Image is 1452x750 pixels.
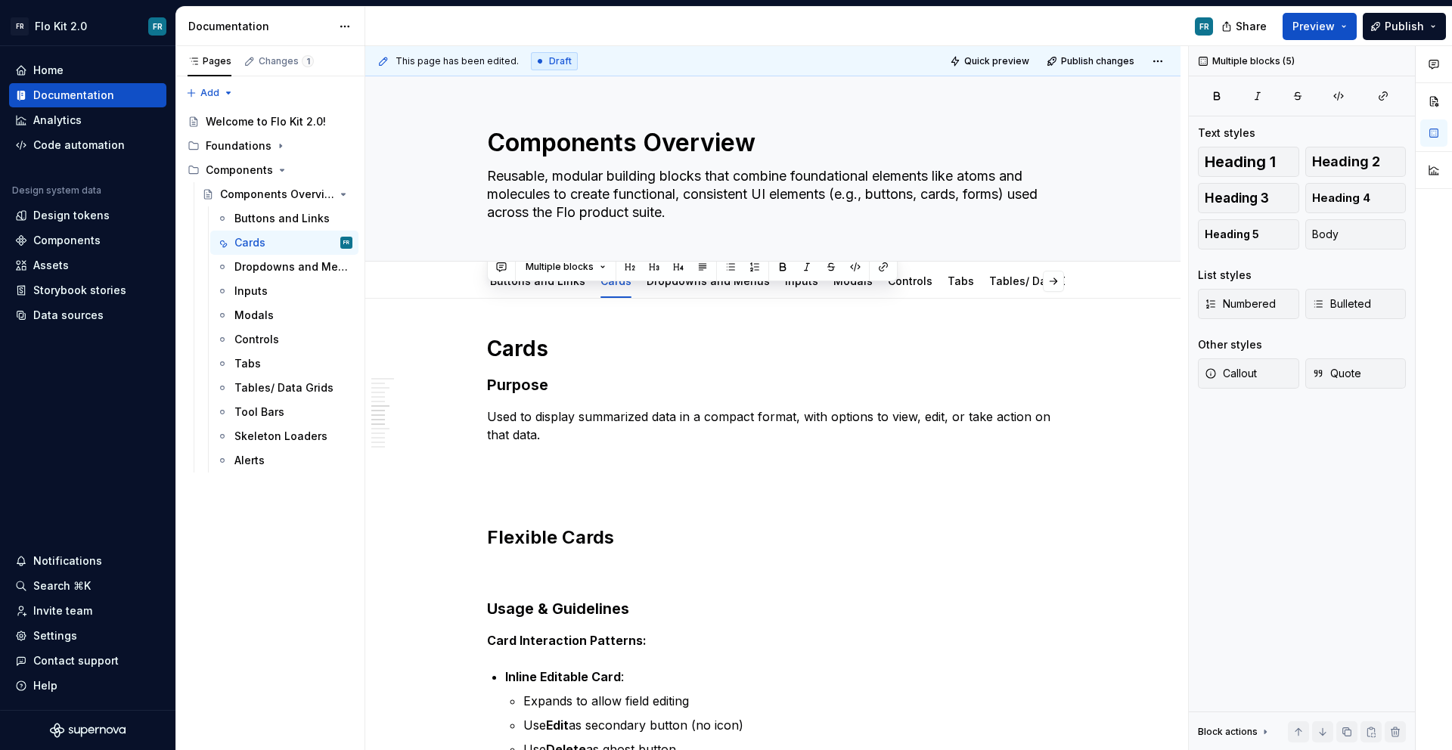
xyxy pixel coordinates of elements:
p: Used to display summarized data in a compact format, with options to view, edit, or take action o... [487,408,1059,444]
span: Numbered [1205,296,1276,311]
div: Welcome to Flo Kit 2.0! [206,114,326,129]
span: Bulleted [1312,296,1371,311]
div: Components [206,163,273,178]
div: Other styles [1198,337,1262,352]
textarea: Components Overview [484,125,1056,161]
a: Settings [9,624,166,648]
div: FR [1199,20,1209,33]
button: Publish changes [1042,51,1141,72]
a: Modals [210,303,358,327]
h3: Purpose [487,374,1059,395]
div: Settings [33,628,77,643]
a: Invite team [9,599,166,623]
div: Cards [234,235,265,250]
a: Design tokens [9,203,166,228]
span: Quote [1312,366,1361,381]
span: Heading 3 [1205,191,1269,206]
div: Foundations [206,138,271,153]
span: This page has been edited. [396,55,519,67]
div: Modals [234,308,274,323]
div: Tool Bars [234,404,284,420]
button: Quick preview [945,51,1036,72]
div: Design system data [12,184,101,197]
div: Controls [882,265,939,296]
span: Draft [549,55,572,67]
span: Publish changes [1061,55,1134,67]
a: Analytics [9,108,166,132]
strong: Edit [546,717,569,733]
button: Heading 5 [1198,219,1299,249]
div: Search ⌘K [33,578,91,593]
button: Heading 1 [1198,147,1299,177]
div: Components [181,158,358,182]
div: Block actions [1198,726,1258,738]
div: Invite team [33,603,92,618]
a: Inputs [210,279,358,303]
div: Storybook stories [33,283,126,298]
div: Alerts [234,453,265,468]
strong: Cards [487,336,548,361]
div: Page tree [181,110,358,473]
a: Home [9,58,166,82]
span: Publish [1385,19,1424,34]
span: Preview [1292,19,1335,34]
button: Preview [1283,13,1357,40]
svg: Supernova Logo [50,723,126,738]
button: Add [181,82,238,104]
a: Components Overview [196,182,358,206]
div: FR [11,17,29,36]
h3: Usage & Guidelines [487,598,1059,619]
div: Data sources [33,308,104,323]
span: Callout [1205,366,1257,381]
p: Use as secondary button (no icon) [523,716,1059,734]
a: Code automation [9,133,166,157]
span: Multiple blocks [526,261,594,273]
div: Changes [259,55,314,67]
div: Assets [33,258,69,273]
div: Inputs [234,284,268,299]
a: Controls [888,274,932,287]
span: 1 [302,55,314,67]
div: Tabs [942,265,980,296]
a: Controls [210,327,358,352]
div: Design tokens [33,208,110,223]
span: Quick preview [964,55,1029,67]
p: : [505,668,1059,686]
a: Alerts [210,448,358,473]
div: Block actions [1198,721,1271,742]
div: Notifications [33,553,102,569]
button: Multiple blocks [519,256,613,277]
div: Analytics [33,113,82,128]
div: Tabs [234,356,261,371]
a: Storybook stories [9,278,166,302]
a: CardsFR [210,231,358,255]
button: Share [1214,13,1277,40]
div: Foundations [181,134,358,158]
button: Heading 4 [1305,183,1407,213]
p: Expands to allow field editing [523,692,1059,710]
a: Tool Bars [210,400,358,424]
a: Buttons and Links [210,206,358,231]
div: Text styles [1198,126,1255,141]
div: Home [33,63,64,78]
a: Skeleton Loaders [210,424,358,448]
a: Components [9,228,166,253]
a: Welcome to Flo Kit 2.0! [181,110,358,134]
div: FR [153,20,163,33]
button: Bulleted [1305,289,1407,319]
a: Tables/ Data Grids [989,274,1088,287]
div: Components [33,233,101,248]
div: Buttons and Links [234,211,330,226]
button: Callout [1198,358,1299,389]
h2: Flexible Cards [487,525,1059,550]
div: Contact support [33,653,119,668]
div: Help [33,678,57,693]
div: Components Overview [220,187,334,202]
div: Tables/ Data Grids [234,380,334,395]
span: Heading 5 [1205,227,1259,242]
span: Heading 2 [1312,154,1380,169]
span: Share [1236,19,1267,34]
strong: Inline Editable Card [505,669,621,684]
div: Code automation [33,138,125,153]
